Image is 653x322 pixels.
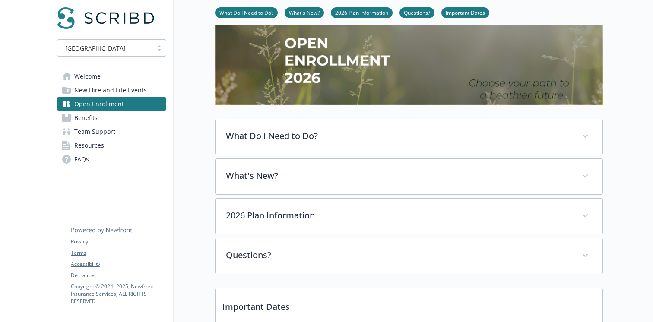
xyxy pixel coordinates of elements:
a: Privacy [71,238,166,246]
span: FAQs [74,152,89,166]
p: What Do I Need to Do? [226,129,571,142]
p: Copyright © 2024 - 2025 , Newfront Insurance Services, ALL RIGHTS RESERVED [71,283,166,305]
a: Benefits [57,111,166,125]
a: Terms [71,249,166,257]
span: New Hire and Life Events [74,83,147,97]
span: Benefits [74,111,98,125]
a: Important Dates [441,8,489,16]
p: What's New? [226,169,571,182]
span: Open Enrollment [74,97,124,111]
span: Team Support [74,125,115,139]
a: Accessibility [71,260,166,268]
a: Questions? [399,8,434,16]
div: Questions? [216,238,602,274]
div: What's New? [216,159,602,194]
a: Resources [57,139,166,152]
a: Disclaimer [71,271,166,279]
a: What Do I Need to Do? [215,8,278,16]
p: Important Dates [216,288,602,320]
p: 2026 Plan Information [226,209,571,222]
span: [GEOGRAPHIC_DATA] [65,44,126,53]
a: Team Support [57,125,166,139]
a: Open Enrollment [57,97,166,111]
span: Welcome [74,69,101,83]
div: What Do I Need to Do? [216,119,602,155]
a: Welcome [57,69,166,83]
img: open enrollment page banner [215,24,603,105]
a: 2026 Plan Information [331,8,393,16]
p: Questions? [226,249,571,262]
span: [GEOGRAPHIC_DATA] [62,44,149,53]
a: What's New? [285,8,324,16]
span: Resources [74,139,104,152]
a: New Hire and Life Events [57,83,166,97]
div: 2026 Plan Information [216,199,602,234]
a: FAQs [57,152,166,166]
